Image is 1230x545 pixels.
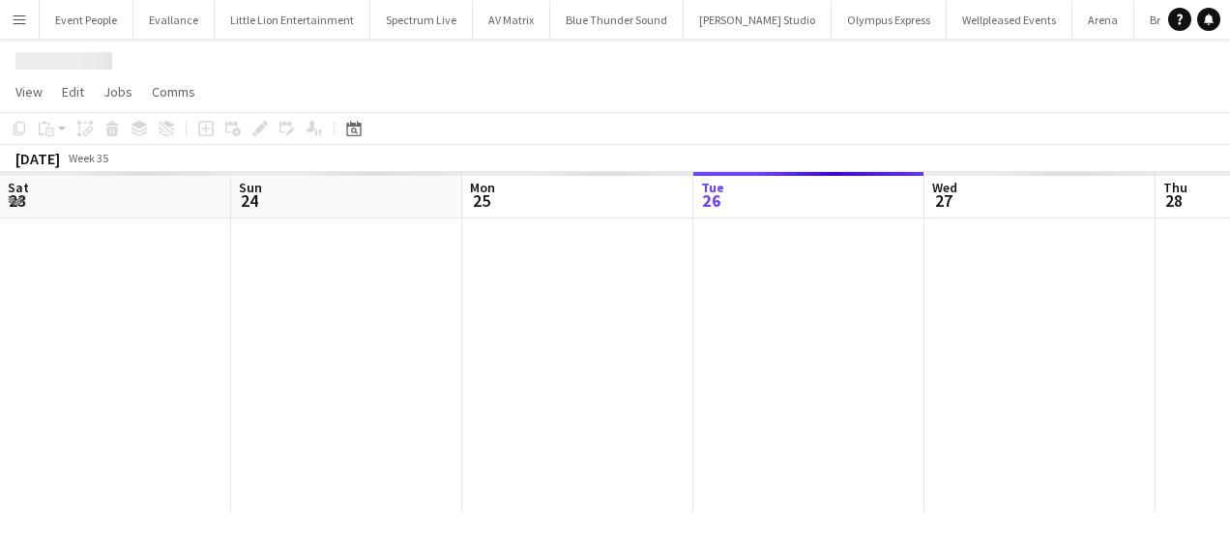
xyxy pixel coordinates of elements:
[929,189,957,212] span: 27
[64,151,112,165] span: Week 35
[1072,1,1134,39] button: Arena
[1160,189,1187,212] span: 28
[932,179,957,196] span: Wed
[5,189,29,212] span: 23
[8,79,50,104] a: View
[239,179,262,196] span: Sun
[40,1,133,39] button: Event People
[62,83,84,100] span: Edit
[152,83,195,100] span: Comms
[473,1,550,39] button: AV Matrix
[698,189,724,212] span: 26
[144,79,203,104] a: Comms
[1163,179,1187,196] span: Thu
[15,149,60,168] div: [DATE]
[947,1,1072,39] button: Wellpleased Events
[215,1,370,39] button: Little Lion Entertainment
[550,1,684,39] button: Blue Thunder Sound
[103,83,132,100] span: Jobs
[470,179,495,196] span: Mon
[8,179,29,196] span: Sat
[701,179,724,196] span: Tue
[236,189,262,212] span: 24
[15,83,43,100] span: View
[467,189,495,212] span: 25
[54,79,92,104] a: Edit
[684,1,832,39] button: [PERSON_NAME] Studio
[370,1,473,39] button: Spectrum Live
[832,1,947,39] button: Olympus Express
[133,1,215,39] button: Evallance
[96,79,140,104] a: Jobs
